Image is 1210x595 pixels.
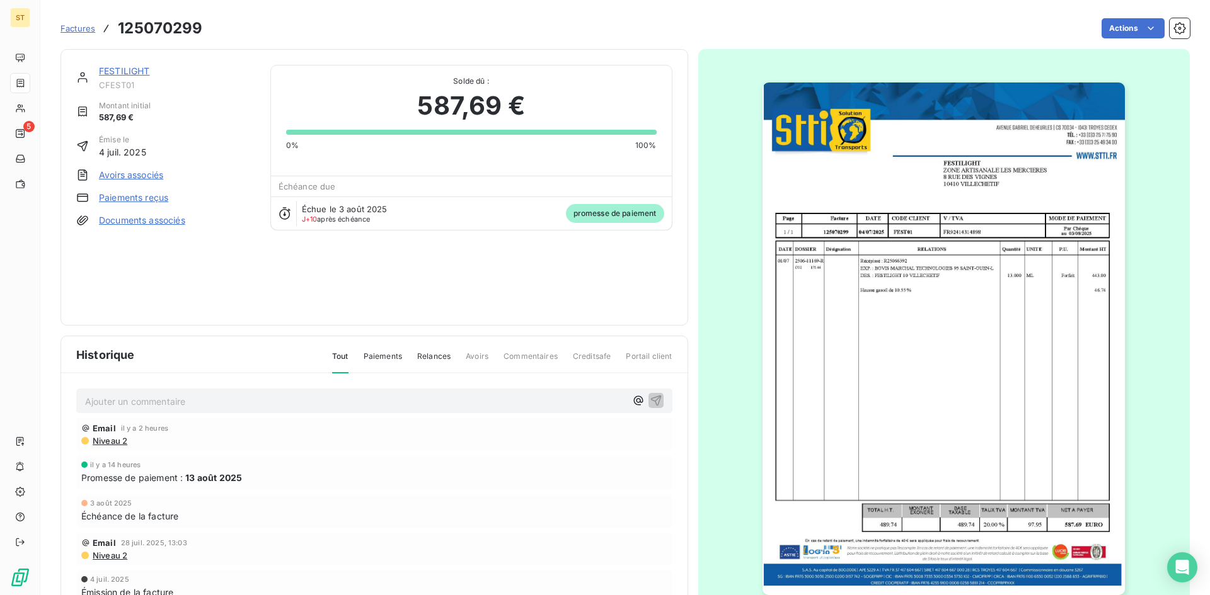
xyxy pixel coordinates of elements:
img: invoice_thumbnail [763,82,1125,595]
span: 587,69 € [99,111,151,124]
span: Niveau 2 [91,436,127,446]
span: Émise le [99,134,146,145]
span: Solde dû : [286,76,657,87]
span: Commentaires [504,351,558,372]
span: 0% [286,140,299,151]
span: 3 août 2025 [90,499,132,507]
a: Documents associés [99,214,185,227]
span: Relances [417,351,451,372]
span: Tout [332,351,349,373]
span: 587,69 € [417,87,524,125]
span: 100% [635,140,657,151]
a: FESTILIGHT [99,65,150,76]
span: Niveau 2 [91,550,127,560]
span: Paiements [364,351,402,372]
a: Paiements reçus [99,191,168,204]
a: 5 [10,123,30,144]
img: Logo LeanPay [10,567,30,587]
span: après échéance [302,215,371,223]
a: Factures [60,22,95,35]
h3: 125070299 [118,17,202,40]
span: il y a 14 heures [90,461,141,468]
span: Échue le 3 août 2025 [302,204,388,214]
span: 5 [23,121,35,132]
span: Historique [76,346,135,363]
span: J+10 [302,215,318,224]
span: 4 juil. 2025 [90,575,129,583]
span: Échéance de la facture [81,509,178,523]
a: Avoirs associés [99,169,163,181]
span: 13 août 2025 [185,471,242,484]
span: il y a 2 heures [121,424,168,432]
span: Montant initial [99,100,151,111]
div: Open Intercom Messenger [1167,552,1197,582]
span: Email [93,538,116,548]
div: ST [10,8,30,28]
span: Promesse de paiement : [81,471,183,484]
span: Portail client [626,351,672,372]
button: Actions [1102,18,1165,38]
span: Creditsafe [573,351,611,372]
span: 28 juil. 2025, 13:03 [121,539,187,547]
span: 4 juil. 2025 [99,145,146,159]
span: Avoirs [466,351,488,372]
span: CFEST01 [99,80,255,90]
span: Factures [60,23,95,33]
span: promesse de paiement [566,204,664,223]
span: Email [93,423,116,433]
span: Échéance due [279,181,336,191]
